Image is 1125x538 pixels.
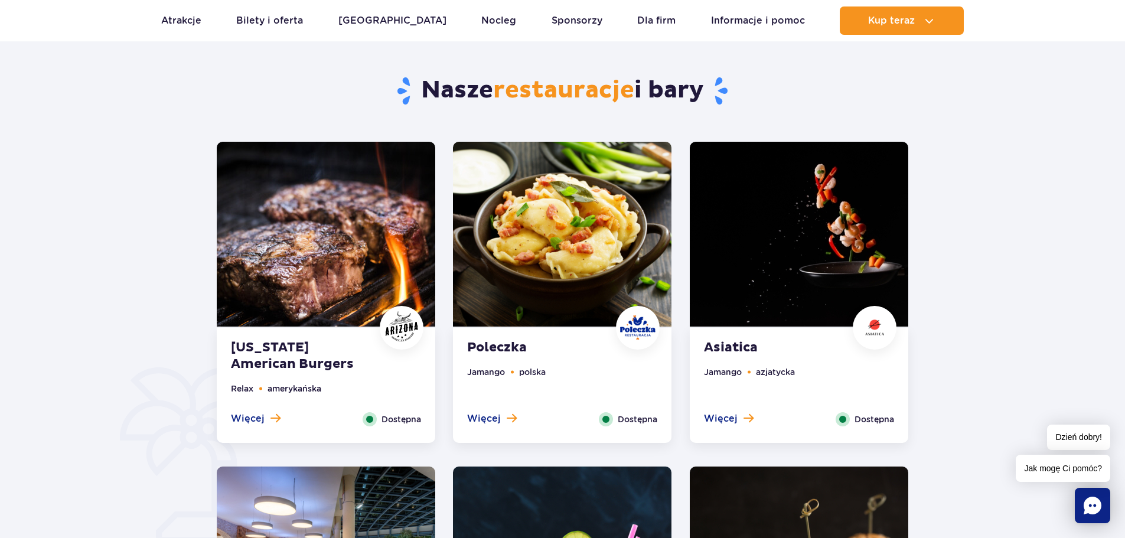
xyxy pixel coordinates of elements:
span: Dostępna [855,413,894,426]
button: Więcej [231,412,281,425]
img: Arizona American Burgers [217,142,435,327]
a: Dla firm [637,6,676,35]
a: Informacje i pomoc [711,6,805,35]
strong: Asiatica [704,340,847,356]
button: Więcej [467,412,517,425]
a: Nocleg [481,6,516,35]
img: Poleczka [453,142,671,327]
div: Chat [1075,488,1110,523]
li: amerykańska [268,382,321,395]
span: restauracje [493,76,634,105]
a: Sponsorzy [552,6,602,35]
strong: Poleczka [467,340,610,356]
span: Dzień dobry! [1047,425,1110,450]
img: Arizona American Burgers [384,310,419,345]
li: Relax [231,382,253,395]
span: Kup teraz [868,15,915,26]
h2: Nasze i bary [217,76,908,106]
span: Jak mogę Ci pomóc? [1016,455,1110,482]
li: azjatycka [756,366,795,379]
img: Asiatica [690,142,908,327]
li: Jamango [704,366,742,379]
a: Atrakcje [161,6,201,35]
span: Dostępna [381,413,421,426]
span: Więcej [467,412,501,425]
a: Bilety i oferta [236,6,303,35]
li: Jamango [467,366,505,379]
button: Kup teraz [840,6,964,35]
img: Asiatica [857,314,892,341]
a: [GEOGRAPHIC_DATA] [338,6,446,35]
span: Więcej [704,412,738,425]
button: Więcej [704,412,754,425]
span: Więcej [231,412,265,425]
img: Poleczka [620,310,656,345]
strong: [US_STATE] American Burgers [231,340,374,373]
li: polska [519,366,546,379]
span: Dostępna [618,413,657,426]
